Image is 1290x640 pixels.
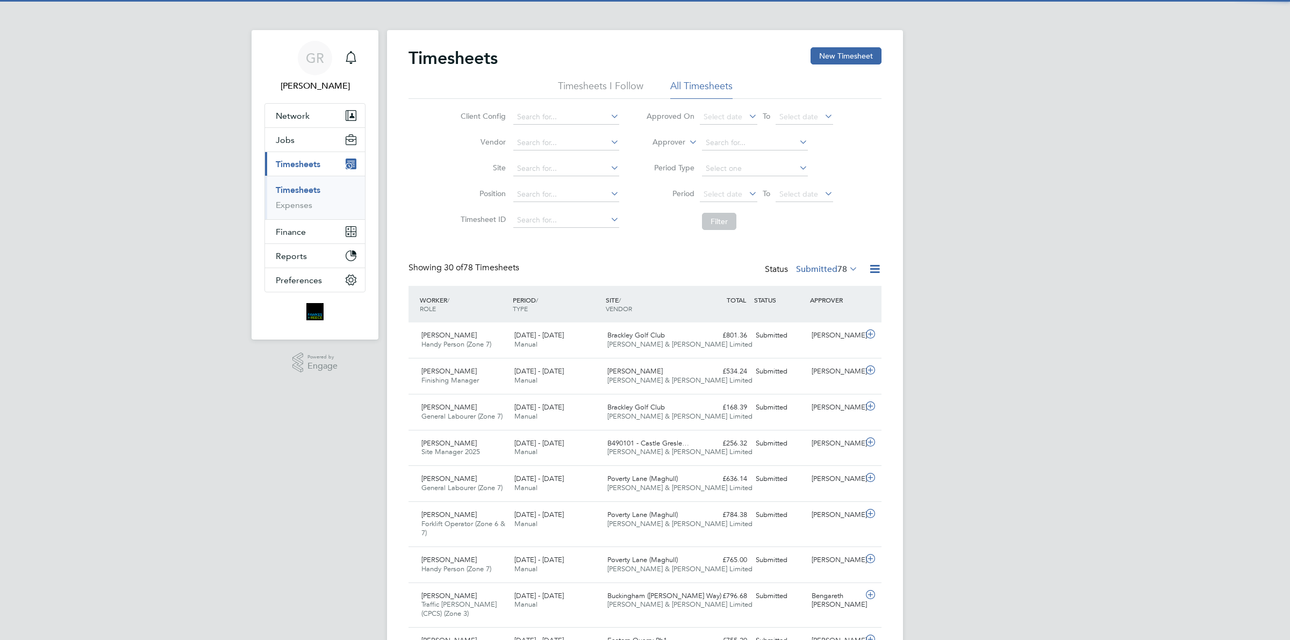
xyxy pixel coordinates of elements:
div: APPROVER [807,290,863,310]
span: [DATE] - [DATE] [514,402,564,412]
nav: Main navigation [252,30,378,340]
span: Engage [307,362,338,371]
label: Site [457,163,506,172]
span: Timesheets [276,159,320,169]
label: Vendor [457,137,506,147]
span: Select date [704,112,742,121]
input: Search for... [513,187,619,202]
span: Manual [514,483,537,492]
span: [DATE] - [DATE] [514,330,564,340]
div: £784.38 [696,506,751,524]
div: Timesheets [265,176,365,219]
span: Poverty Lane (Maghull) [607,555,678,564]
div: £801.36 [696,327,751,344]
label: Approver [637,137,685,148]
a: Timesheets [276,185,320,195]
span: General Labourer (Zone 7) [421,412,503,421]
span: TOTAL [727,296,746,304]
div: Submitted [751,399,807,416]
span: [PERSON_NAME] [421,366,477,376]
h2: Timesheets [408,47,498,69]
span: Select date [704,189,742,199]
span: [PERSON_NAME] & [PERSON_NAME] Limited [607,519,752,528]
a: Powered byEngage [292,353,338,373]
button: Finance [265,220,365,243]
div: £534.24 [696,363,751,380]
span: GR [306,51,324,65]
span: Finishing Manager [421,376,479,385]
a: Expenses [276,200,312,210]
div: [PERSON_NAME] [807,470,863,488]
div: £256.32 [696,435,751,452]
span: [PERSON_NAME] [421,591,477,600]
button: Preferences [265,268,365,292]
span: 30 of [444,262,463,273]
div: Showing [408,262,521,274]
input: Search for... [513,161,619,176]
span: [DATE] - [DATE] [514,591,564,600]
label: Period Type [646,163,694,172]
div: £636.14 [696,470,751,488]
span: Manual [514,447,537,456]
span: [PERSON_NAME] & [PERSON_NAME] Limited [607,600,752,609]
span: 78 Timesheets [444,262,519,273]
input: Search for... [513,110,619,125]
span: [PERSON_NAME] & [PERSON_NAME] Limited [607,412,752,421]
span: Manual [514,376,537,385]
label: Approved On [646,111,694,121]
div: [PERSON_NAME] [807,327,863,344]
div: STATUS [751,290,807,310]
div: £168.39 [696,399,751,416]
span: Manual [514,564,537,573]
span: Manual [514,340,537,349]
span: 78 [837,264,847,275]
input: Search for... [513,135,619,150]
span: [PERSON_NAME] [421,474,477,483]
span: [PERSON_NAME] [421,330,477,340]
span: Finance [276,227,306,237]
span: [PERSON_NAME] & [PERSON_NAME] Limited [607,376,752,385]
span: [PERSON_NAME] & [PERSON_NAME] Limited [607,447,752,456]
input: Search for... [702,135,808,150]
div: SITE [603,290,696,318]
span: Poverty Lane (Maghull) [607,474,678,483]
div: [PERSON_NAME] [807,363,863,380]
span: Poverty Lane (Maghull) [607,510,678,519]
div: Submitted [751,435,807,452]
span: [PERSON_NAME] & [PERSON_NAME] Limited [607,340,752,349]
span: Select date [779,189,818,199]
label: Position [457,189,506,198]
span: Brackley Golf Club [607,402,665,412]
div: £765.00 [696,551,751,569]
span: VENDOR [606,304,632,313]
span: Jobs [276,135,295,145]
span: [PERSON_NAME] [421,510,477,519]
div: [PERSON_NAME] [807,399,863,416]
span: Handy Person (Zone 7) [421,340,491,349]
div: [PERSON_NAME] [807,551,863,569]
span: / [619,296,621,304]
div: Submitted [751,363,807,380]
span: [PERSON_NAME] [607,366,663,376]
span: To [759,186,773,200]
span: Manual [514,519,537,528]
span: Handy Person (Zone 7) [421,564,491,573]
div: Submitted [751,327,807,344]
span: [DATE] - [DATE] [514,510,564,519]
li: All Timesheets [670,80,733,99]
div: Submitted [751,587,807,605]
li: Timesheets I Follow [558,80,643,99]
span: [PERSON_NAME] [421,555,477,564]
div: £796.68 [696,587,751,605]
span: [DATE] - [DATE] [514,366,564,376]
span: Buckingham ([PERSON_NAME] Way) [607,591,721,600]
span: Powered by [307,353,338,362]
input: Select one [702,161,808,176]
span: Brackley Golf Club [607,330,665,340]
span: Select date [779,112,818,121]
button: Network [265,104,365,127]
span: TYPE [513,304,528,313]
span: Manual [514,412,537,421]
span: Traffic [PERSON_NAME] (CPCS) (Zone 3) [421,600,497,618]
span: [PERSON_NAME] [421,402,477,412]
